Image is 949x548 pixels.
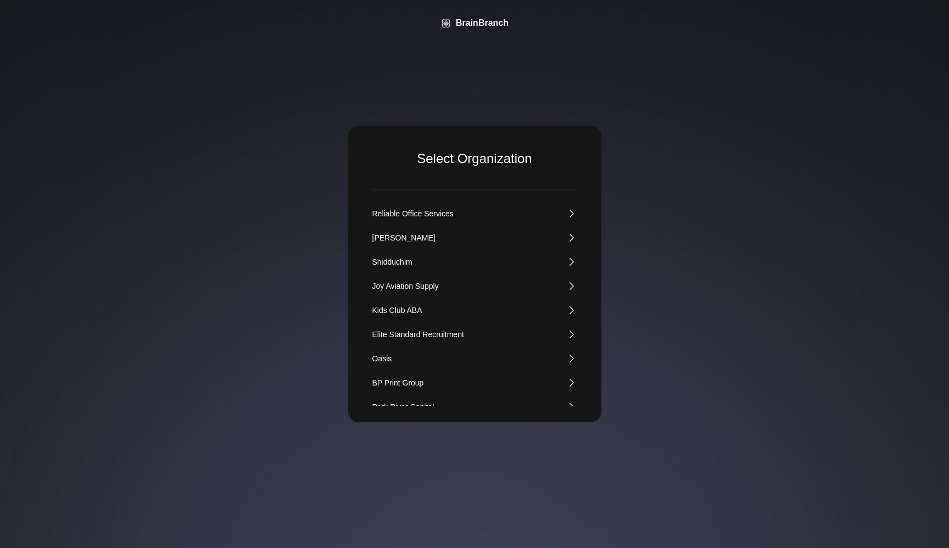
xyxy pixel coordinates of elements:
div: Shidduchim [372,256,412,267]
a: Joy Aviation Supply [372,281,577,292]
div: Oasis [372,353,392,364]
a: BP Print Group [372,377,577,388]
div: Reliable Office Services [372,208,454,219]
div: [PERSON_NAME] [372,232,436,243]
a: Reliable Office Services [372,208,577,219]
img: BrainBranch Logo [440,18,451,29]
a: [PERSON_NAME] [372,232,577,243]
div: Select Organization [372,150,577,167]
div: Kids Club ABA [372,305,422,316]
div: BrainBranch [456,18,509,29]
a: Park River Capital [372,401,577,412]
div: Joy Aviation Supply [372,281,439,292]
a: Oasis [372,353,577,364]
div: Park River Capital [372,401,434,412]
a: Shidduchim [372,256,577,267]
a: Elite Standard Recruitment [372,329,577,340]
div: BP Print Group [372,377,424,388]
div: Elite Standard Recruitment [372,329,464,340]
a: Kids Club ABA [372,305,577,316]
